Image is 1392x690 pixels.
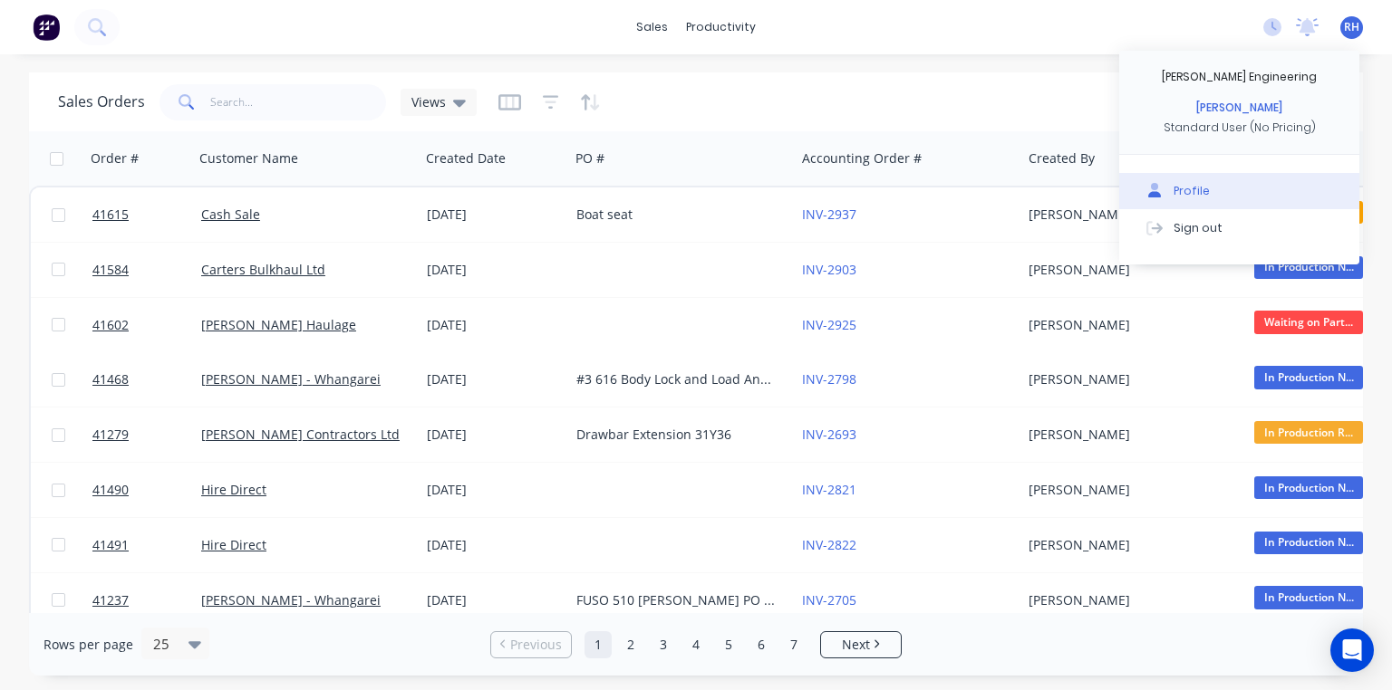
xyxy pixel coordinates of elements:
div: [PERSON_NAME] [1029,261,1230,279]
a: INV-2821 [802,481,856,498]
a: 41490 [92,463,201,517]
a: [PERSON_NAME] Haulage [201,316,356,333]
a: [PERSON_NAME] - Whangarei [201,591,381,609]
a: Page 4 [682,631,710,658]
span: Views [411,92,446,111]
a: 41584 [92,243,201,297]
div: [PERSON_NAME] [1029,370,1230,388]
div: [PERSON_NAME] Engineering [1162,69,1317,85]
div: FUSO 510 [PERSON_NAME] PO 825751 [576,591,778,609]
div: [DATE] [427,206,562,224]
div: [PERSON_NAME] [1029,426,1230,444]
a: Previous page [491,636,571,654]
div: Created Date [426,149,506,168]
div: Standard User (No Pricing) [1164,120,1316,136]
span: 41491 [92,536,129,554]
div: [DATE] [427,481,562,499]
a: INV-2937 [802,206,856,223]
span: In Production N... [1254,366,1363,388]
div: [DATE] [427,591,562,609]
a: Hire Direct [201,536,266,553]
a: Page 1 is your current page [585,631,612,658]
a: Page 6 [748,631,775,658]
div: [PERSON_NAME] [1029,481,1230,499]
a: 41237 [92,573,201,628]
span: 41490 [92,481,129,499]
div: [DATE] [427,370,562,388]
div: [PERSON_NAME] [1029,591,1230,609]
span: 41584 [92,261,129,279]
a: INV-2693 [802,426,856,443]
span: In Production N... [1254,476,1363,499]
a: Carters Bulkhaul Ltd [201,261,325,278]
span: Rows per page [43,636,133,654]
div: [PERSON_NAME] [1029,206,1230,224]
span: 41615 [92,206,129,224]
a: 41279 [92,407,201,462]
span: 41602 [92,316,129,334]
a: INV-2903 [802,261,856,278]
div: [PERSON_NAME] [1029,536,1230,554]
a: [PERSON_NAME] Contractors Ltd [201,426,400,443]
span: 41279 [92,426,129,444]
div: Profile [1174,183,1210,199]
div: PO # [575,149,604,168]
span: 41468 [92,370,129,388]
span: RH [1344,19,1359,35]
a: 41602 [92,298,201,352]
div: Drawbar Extension 31Y36 [576,426,778,444]
a: 41615 [92,187,201,242]
a: 41491 [92,518,201,572]
span: Waiting on Part... [1254,311,1363,333]
a: Hire Direct [201,481,266,498]
a: INV-2705 [802,591,856,609]
span: Previous [510,636,562,654]
a: Page 2 [617,631,644,658]
div: [DATE] [427,261,562,279]
span: 41237 [92,591,129,609]
span: In Production N... [1254,532,1363,554]
a: Page 7 [780,631,807,658]
button: Sign out [1119,209,1359,245]
a: INV-2798 [802,370,856,388]
div: [PERSON_NAME] [1196,100,1282,116]
div: [DATE] [427,426,562,444]
a: Cash Sale [201,206,260,223]
span: In Production N... [1254,256,1363,279]
div: sales [627,14,677,41]
span: Next [842,636,870,654]
a: 41468 [92,352,201,407]
div: Boat seat [576,206,778,224]
div: Customer Name [199,149,298,168]
div: Order # [91,149,139,168]
h1: Sales Orders [58,93,145,110]
a: Page 5 [715,631,742,658]
button: Profile [1119,173,1359,209]
div: Created By [1029,149,1095,168]
a: Next page [821,636,901,654]
div: [DATE] [427,316,562,334]
a: INV-2822 [802,536,856,553]
div: [DATE] [427,536,562,554]
div: Open Intercom Messenger [1330,628,1374,672]
img: Factory [33,14,60,41]
a: [PERSON_NAME] - Whangarei [201,370,381,388]
ul: Pagination [483,631,909,658]
div: Accounting Order # [802,149,922,168]
div: productivity [677,14,765,41]
span: In Production N... [1254,586,1363,609]
div: [PERSON_NAME] [1029,316,1230,334]
a: Page 3 [650,631,677,658]
div: #3 616 Body Lock and Load Anchorage - September [576,370,778,388]
div: Sign out [1174,219,1223,235]
span: In Production R... [1254,421,1363,444]
input: Search... [210,84,387,120]
a: INV-2925 [802,316,856,333]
